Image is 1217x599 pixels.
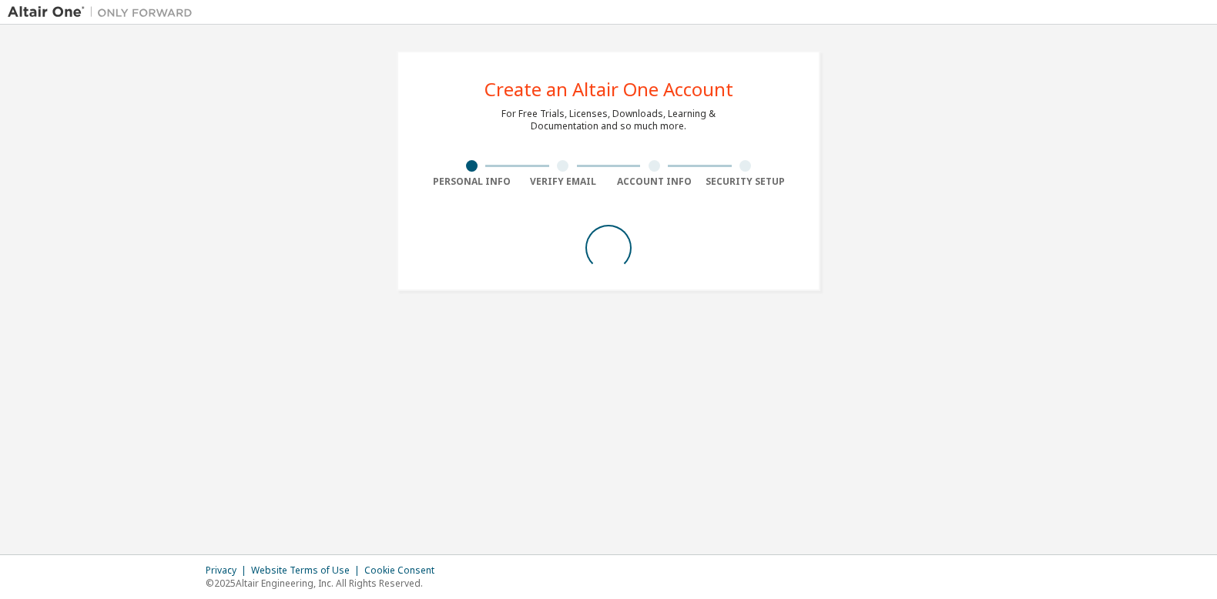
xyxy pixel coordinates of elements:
[608,176,700,188] div: Account Info
[206,577,444,590] p: © 2025 Altair Engineering, Inc. All Rights Reserved.
[518,176,609,188] div: Verify Email
[251,564,364,577] div: Website Terms of Use
[8,5,200,20] img: Altair One
[484,80,733,99] div: Create an Altair One Account
[364,564,444,577] div: Cookie Consent
[206,564,251,577] div: Privacy
[426,176,518,188] div: Personal Info
[700,176,792,188] div: Security Setup
[501,108,716,132] div: For Free Trials, Licenses, Downloads, Learning & Documentation and so much more.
